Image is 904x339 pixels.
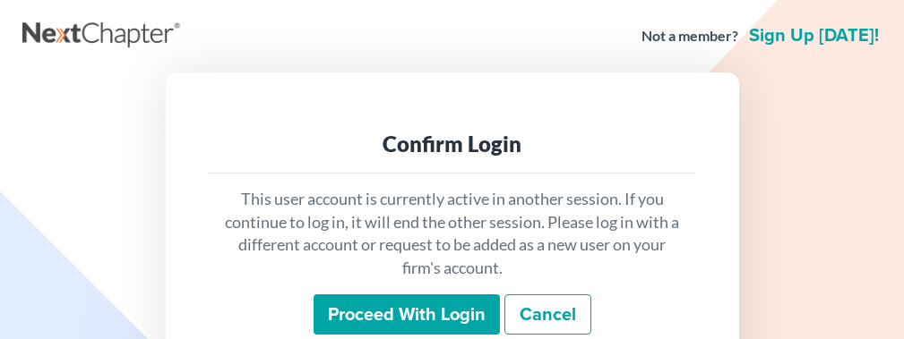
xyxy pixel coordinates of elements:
[745,27,882,45] a: Sign up [DATE]!
[504,294,591,335] a: Cancel
[223,130,682,158] div: Confirm Login
[641,26,738,47] strong: Not a member?
[223,188,682,280] p: This user account is currently active in another session. If you continue to log in, it will end ...
[314,294,500,335] input: Proceed with login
